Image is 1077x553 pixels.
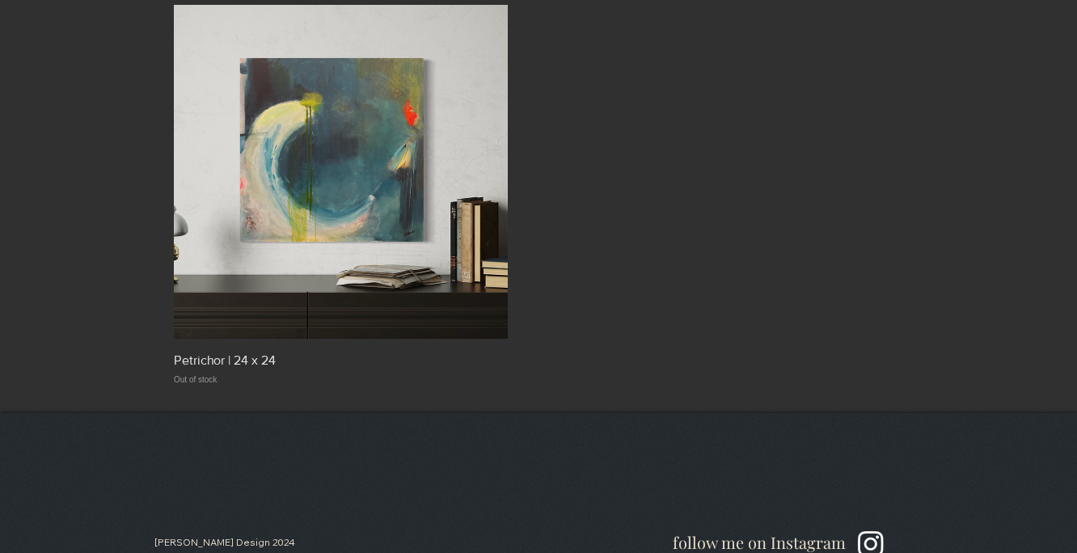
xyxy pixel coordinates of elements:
[174,352,276,369] p: Petrichor | 24 x 24
[174,374,217,386] span: Out of stock
[174,352,508,385] a: Petrichor | 24 x 24Out of stock
[673,531,846,553] span: follow me on Instagram
[673,534,846,552] a: follow me on Instagram
[154,536,295,548] span: [PERSON_NAME] Design 2024
[174,5,508,385] div: Petrichor | 24 x 24 gallery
